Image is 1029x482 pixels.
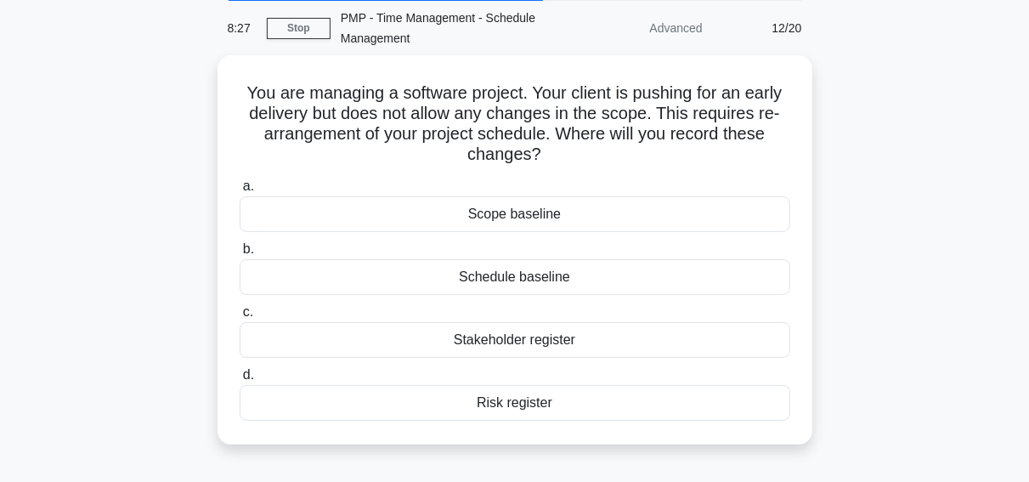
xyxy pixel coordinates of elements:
div: Schedule baseline [240,259,790,295]
span: b. [243,241,254,256]
div: Risk register [240,385,790,421]
div: Stakeholder register [240,322,790,358]
div: Scope baseline [240,196,790,232]
span: a. [243,179,254,193]
a: Stop [267,18,331,39]
div: 8:27 [218,11,267,45]
span: c. [243,304,253,319]
div: Advanced [564,11,713,45]
div: 12/20 [713,11,812,45]
div: PMP - Time Management - Schedule Management [331,1,564,55]
h5: You are managing a software project. Your client is pushing for an early delivery but does not al... [238,82,792,166]
span: d. [243,367,254,382]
